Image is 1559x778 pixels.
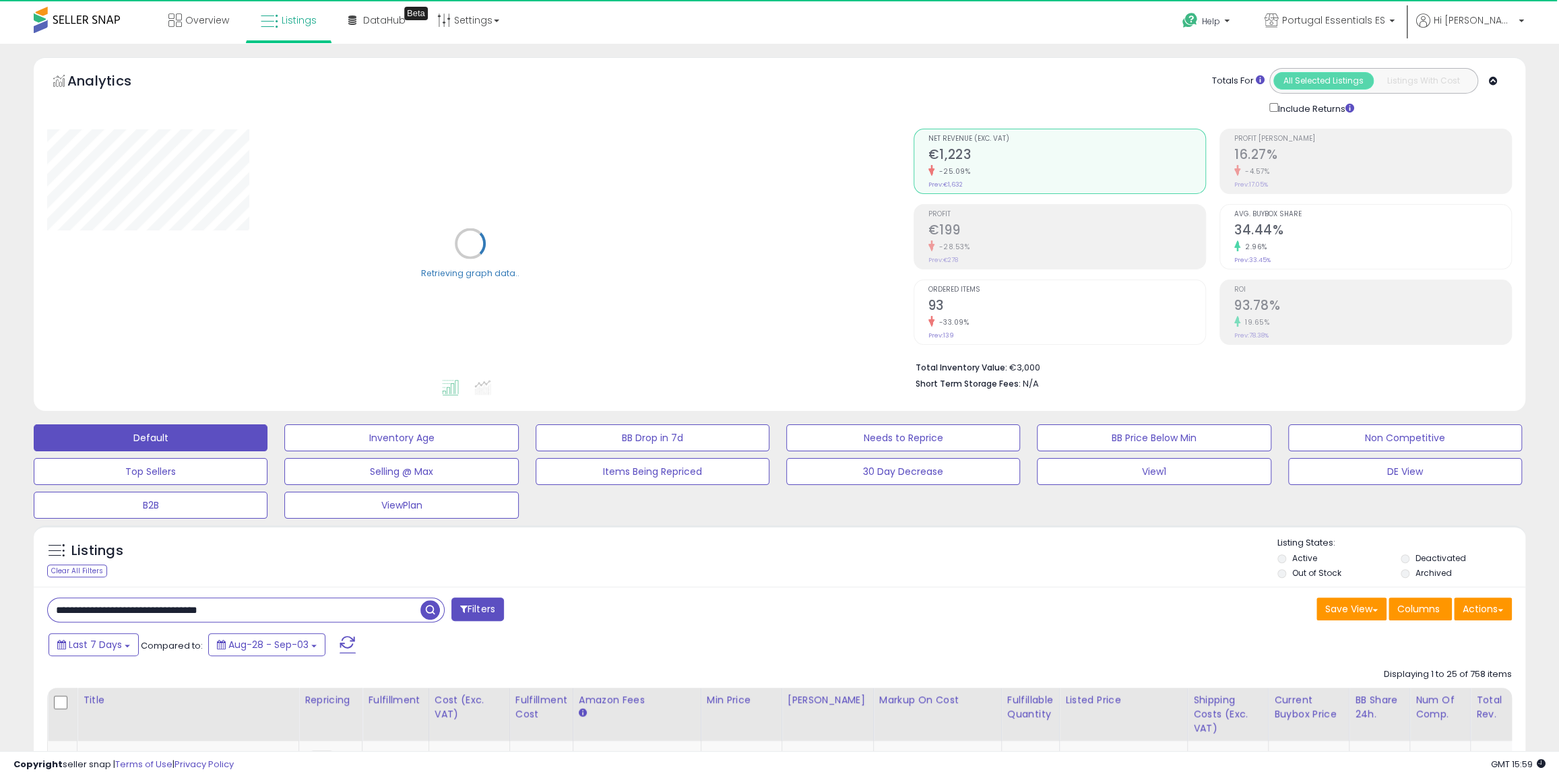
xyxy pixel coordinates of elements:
h5: Listings [71,542,123,560]
span: Avg. Buybox Share [1234,211,1511,218]
a: 10.20 [435,750,456,764]
small: -28.53% [934,242,970,252]
button: Top Sellers [34,458,267,485]
span: Columns [1397,602,1440,616]
strong: Copyright [13,758,63,771]
h2: 93.78% [1234,298,1511,316]
label: Out of Stock [1292,567,1341,579]
small: Prev: 33.45% [1234,256,1271,264]
span: DataHub [363,13,406,27]
button: B2B [34,492,267,519]
div: Markup on Cost [879,693,996,707]
span: Overview [185,13,229,27]
h2: 93 [928,298,1205,316]
div: Amazon Fees [579,693,695,707]
div: Listed Price [1065,693,1182,707]
small: Prev: 17.05% [1234,181,1268,189]
b: Short Term Storage Fees: [916,378,1021,389]
a: Privacy Policy [174,758,234,771]
span: Hi [PERSON_NAME] [1434,13,1515,27]
button: BB Price Below Min [1037,424,1271,451]
button: DE View [1288,458,1522,485]
div: Fulfillment Cost [515,693,567,721]
button: BB Drop in 7d [536,424,769,451]
div: Displaying 1 to 25 of 758 items [1384,668,1512,681]
button: Non Competitive [1288,424,1522,451]
button: 30 Day Decrease [786,458,1020,485]
small: Prev: 139 [928,331,954,339]
button: All Selected Listings [1273,72,1374,90]
a: Terms of Use [115,758,172,771]
div: Totals For [1212,75,1265,88]
h2: €1,223 [928,147,1205,165]
label: Active [1292,552,1317,564]
div: BB Share 24h. [1355,693,1404,721]
h2: 16.27% [1234,147,1511,165]
button: Filters [451,597,504,621]
a: Hi [PERSON_NAME] [1416,13,1524,44]
small: Prev: €278 [928,256,958,264]
button: Actions [1454,597,1512,620]
div: [PERSON_NAME] [788,693,868,707]
span: Profit [928,211,1205,218]
button: Default [34,424,267,451]
button: Listings With Cost [1373,72,1473,90]
div: Cost (Exc. VAT) [435,693,504,721]
span: ROI [1234,286,1511,294]
button: View1 [1037,458,1271,485]
button: Inventory Age [284,424,518,451]
div: Clear All Filters [47,564,107,577]
span: Aug-28 - Sep-03 [228,638,309,651]
div: Retrieving graph data.. [421,267,519,279]
div: Tooltip anchor [404,7,428,20]
span: 2025-09-11 15:59 GMT [1491,758,1546,771]
button: Aug-28 - Sep-03 [208,633,325,656]
div: Shipping Costs (Exc. VAT) [1193,693,1263,736]
small: -25.09% [934,166,971,176]
small: Prev: 78.38% [1234,331,1269,339]
span: Compared to: [141,639,203,652]
span: Help [1202,15,1220,27]
div: Include Returns [1259,100,1370,115]
button: Items Being Repriced [536,458,769,485]
span: 29.99 [1302,750,1327,763]
li: €3,000 [916,358,1502,375]
div: Current Buybox Price [1274,693,1343,721]
span: Last 7 Days [69,638,122,651]
a: 26.99 [788,750,812,764]
small: Amazon Fees. [579,707,587,719]
button: Last 7 Days [49,633,139,656]
span: Listings [282,13,317,27]
div: Title [83,693,293,707]
label: Archived [1415,567,1452,579]
small: -4.57% [1240,166,1269,176]
span: Portugal Essentials ES [1282,13,1385,27]
p: Listing States: [1277,537,1525,550]
h2: €199 [928,222,1205,240]
button: Columns [1389,597,1452,620]
span: N/A [1023,377,1039,390]
a: 45.95 [899,750,924,764]
span: Net Revenue (Exc. VAT) [928,135,1205,143]
span: Ordered Items [928,286,1205,294]
th: The percentage added to the cost of goods (COGS) that forms the calculator for Min & Max prices. [873,688,1001,741]
button: Needs to Reprice [786,424,1020,451]
b: Total Inventory Value: [916,362,1007,373]
div: Fulfillable Quantity [1007,693,1054,721]
h2: 34.44% [1234,222,1511,240]
div: Fulfillment [368,693,422,707]
div: Total Rev. [1476,693,1525,721]
h5: Analytics [67,71,158,94]
button: ViewPlan [284,492,518,519]
button: Save View [1316,597,1387,620]
i: Get Help [1182,12,1199,29]
div: Repricing [305,693,356,707]
button: Selling @ Max [284,458,518,485]
small: -33.09% [934,317,969,327]
small: Prev: €1,632 [928,181,963,189]
small: 19.65% [1240,317,1269,327]
div: Min Price [707,693,776,707]
small: 2.96% [1240,242,1267,252]
a: 25.99 [707,750,731,764]
span: Profit [PERSON_NAME] [1234,135,1511,143]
